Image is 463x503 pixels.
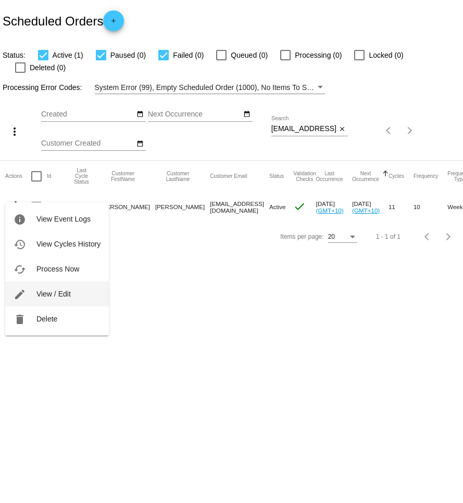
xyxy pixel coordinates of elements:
span: View Event Logs [36,215,91,223]
span: View Cycles History [36,240,101,248]
span: View / Edit [36,290,71,298]
mat-icon: delete [14,313,26,326]
mat-icon: edit [14,288,26,301]
mat-icon: cached [14,263,26,276]
span: Process Now [36,265,79,273]
span: Delete [36,315,57,323]
mat-icon: info [14,213,26,226]
mat-icon: history [14,238,26,251]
